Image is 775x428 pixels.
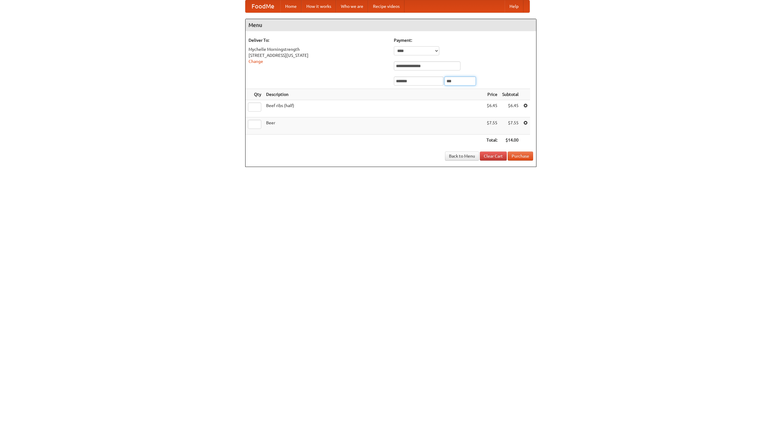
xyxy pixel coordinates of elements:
[246,19,536,31] h4: Menu
[249,46,388,52] div: Mychelle Morningstrength
[484,117,500,135] td: $7.55
[500,117,521,135] td: $7.55
[264,89,484,100] th: Description
[249,59,263,64] a: Change
[249,52,388,58] div: [STREET_ADDRESS][US_STATE]
[445,152,479,161] a: Back to Menu
[264,117,484,135] td: Beer
[484,89,500,100] th: Price
[336,0,368,12] a: Who we are
[264,100,484,117] td: Beef ribs (half)
[500,100,521,117] td: $6.45
[480,152,507,161] a: Clear Cart
[368,0,404,12] a: Recipe videos
[505,0,523,12] a: Help
[500,89,521,100] th: Subtotal
[246,89,264,100] th: Qty
[302,0,336,12] a: How it works
[508,152,533,161] button: Purchase
[500,135,521,146] th: $14.00
[246,0,280,12] a: FoodMe
[280,0,302,12] a: Home
[394,37,533,43] h5: Payment:
[484,135,500,146] th: Total:
[249,37,388,43] h5: Deliver To:
[484,100,500,117] td: $6.45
